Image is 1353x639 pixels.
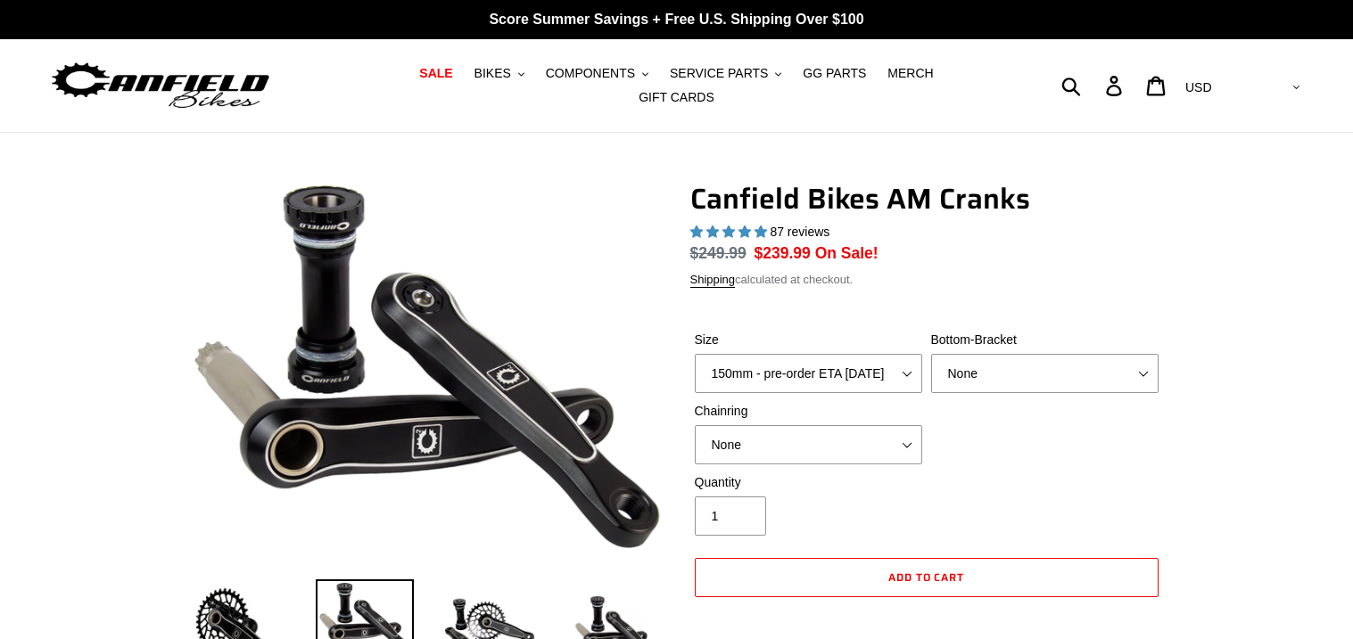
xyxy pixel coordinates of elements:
[661,61,790,86] button: SERVICE PARTS
[887,66,933,81] span: MERCH
[695,402,922,421] label: Chainring
[630,86,723,110] a: GIFT CARDS
[639,90,714,105] span: GIFT CARDS
[770,225,829,239] span: 87 reviews
[931,331,1159,349] label: Bottom-Bracket
[410,61,461,86] a: SALE
[755,244,811,262] span: $239.99
[695,558,1159,597] button: Add to cart
[690,273,736,288] a: Shipping
[474,66,511,81] span: BIKES
[695,473,922,492] label: Quantity
[879,61,942,86] a: MERCH
[1071,66,1117,105] input: Search
[803,66,866,81] span: GG PARTS
[690,225,771,239] span: 4.97 stars
[537,61,657,86] button: COMPONENTS
[690,182,1163,216] h1: Canfield Bikes AM Cranks
[888,569,965,586] span: Add to cart
[794,61,875,86] a: GG PARTS
[49,58,272,114] img: Canfield Bikes
[690,244,747,262] s: $249.99
[546,66,635,81] span: COMPONENTS
[670,66,768,81] span: SERVICE PARTS
[695,331,922,349] label: Size
[815,242,879,265] span: On Sale!
[690,271,1163,289] div: calculated at checkout.
[466,61,533,86] button: BIKES
[419,66,452,81] span: SALE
